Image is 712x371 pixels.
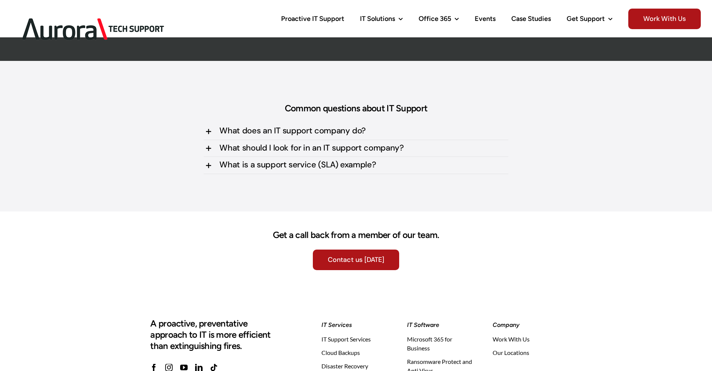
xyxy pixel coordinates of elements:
[493,335,562,344] a: Work With Us
[493,348,529,357] span: Our Locations
[321,362,391,371] a: Disaster Recovery
[321,335,371,344] span: IT Support Services
[219,127,366,135] span: What does an IT support company do?
[493,348,562,357] a: Our Locations
[321,348,360,357] span: Cloud Backups
[321,362,368,371] span: Disaster Recovery
[219,144,404,152] span: What should I look for in an IT support company?
[360,15,395,22] span: IT Solutions
[628,9,701,29] span: Work With Us
[204,140,508,157] a: What should I look for in an IT support company?
[11,6,176,53] img: Aurora Tech Support Logo
[321,335,391,344] a: IT Support Services
[204,103,508,114] h3: Common questions about IT Support
[419,15,451,22] span: Office 365
[150,318,280,352] h3: A proactive, preventative approach to IT is more efficient than extinguishing fires.
[407,335,476,353] a: Microsoft 365 for Business
[511,15,551,22] span: Case Studies
[150,229,561,241] h3: Get a call back from a member of our team.
[475,15,496,22] span: Events
[219,161,376,169] span: What is a support service (SLA) example?
[204,123,508,139] a: What does an IT support company do?
[493,335,562,359] nav: Global Footer - Company
[313,250,399,270] a: Contact us [DATE]
[321,348,391,357] a: Cloud Backups
[204,157,508,173] a: What is a support service (SLA) example?
[321,321,391,329] h6: IT Services
[328,256,384,264] span: Contact us [DATE]
[493,335,530,344] span: Work With Us
[493,321,562,329] h6: Company
[567,15,605,22] span: Get Support
[407,321,476,329] h6: IT Software
[281,15,344,22] span: Proactive IT Support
